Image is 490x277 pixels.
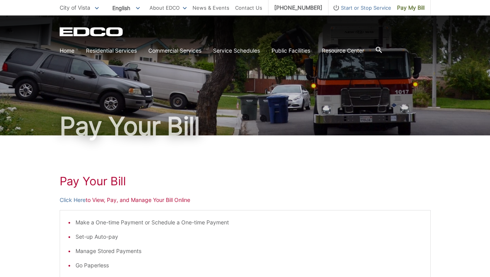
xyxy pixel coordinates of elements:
[76,261,423,270] li: Go Paperless
[322,46,364,55] a: Resource Center
[235,3,262,12] a: Contact Us
[213,46,260,55] a: Service Schedules
[60,174,431,188] h1: Pay Your Bill
[60,196,86,204] a: Click Here
[150,3,187,12] a: About EDCO
[60,196,431,204] p: to View, Pay, and Manage Your Bill Online
[193,3,229,12] a: News & Events
[60,46,74,55] a: Home
[60,27,124,36] a: EDCD logo. Return to the homepage.
[148,46,201,55] a: Commercial Services
[76,218,423,227] li: Make a One-time Payment or Schedule a One-time Payment
[76,233,423,241] li: Set-up Auto-pay
[60,114,431,138] h1: Pay Your Bill
[397,3,425,12] span: Pay My Bill
[86,46,137,55] a: Residential Services
[107,2,146,14] span: English
[76,247,423,255] li: Manage Stored Payments
[60,4,90,11] span: City of Vista
[272,46,310,55] a: Public Facilities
